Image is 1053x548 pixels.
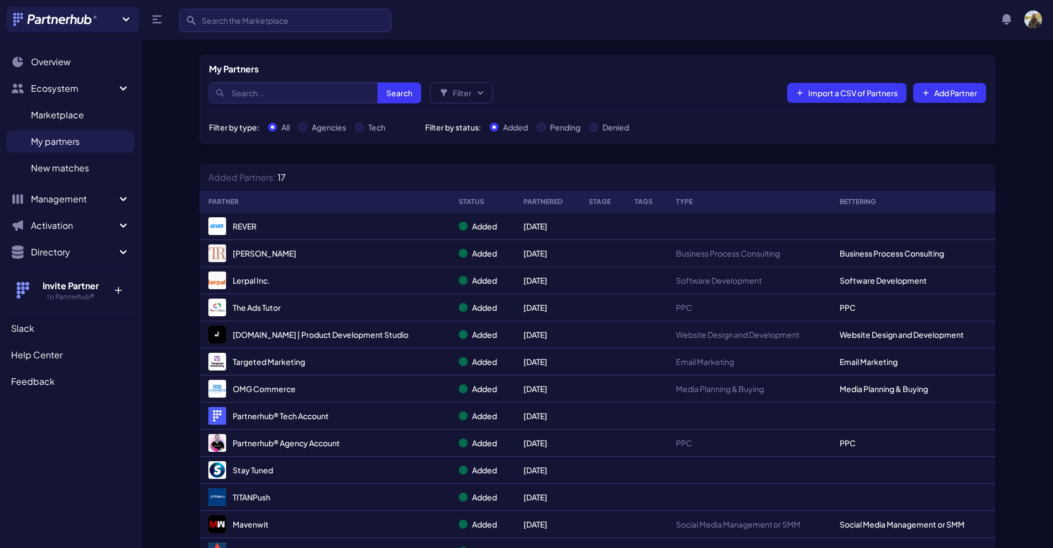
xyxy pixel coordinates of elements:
[7,104,134,126] a: Marketplace
[11,348,62,362] span: Help Center
[208,217,442,235] a: REVER
[7,157,134,179] a: New matches
[208,272,226,289] img: Partner Logo
[35,293,106,301] h5: to Partnerhub®
[831,191,995,213] th: Bettering
[7,370,134,393] a: Feedback
[209,62,259,76] h5: My Partners
[312,122,346,133] label: Agencies
[281,122,290,133] label: All
[459,410,505,421] div: Added
[209,122,259,133] div: Filter by type:
[200,191,450,213] th: Partner
[450,191,514,213] th: Status
[208,171,276,183] span: Added Partners:
[7,317,134,340] a: Slack
[550,122,580,133] label: Pending
[31,161,89,175] span: New matches
[459,221,505,232] div: Added
[523,410,572,421] div: [DATE]
[7,131,134,153] a: My partners
[208,407,442,425] a: Partnerhub® Tech Account
[667,294,831,321] td: PPC
[840,356,986,367] div: Email Marketing
[515,191,580,213] th: Partnered
[31,135,80,148] span: My partners
[208,244,226,262] img: Partner Logo
[208,434,442,452] a: Partnerhub® Agency Account
[208,515,226,533] img: Partner Logo
[7,77,134,100] button: Ecosystem
[667,240,831,267] td: Business Process Consulting
[503,122,528,133] label: Added
[208,461,226,479] img: Partner Logo
[667,321,831,348] td: Website Design and Development
[523,356,572,367] div: [DATE]
[208,515,442,533] a: Mavenwit
[667,267,831,294] td: Software Development
[523,221,572,232] div: [DATE]
[523,302,572,313] div: [DATE]
[523,465,572,476] div: [DATE]
[31,55,71,69] span: Overview
[425,122,481,133] div: Filter by status:
[840,383,986,394] div: Media Planning & Buying
[31,192,117,206] span: Management
[208,380,226,398] img: Partner Logo
[208,488,442,506] a: TITANPush
[913,83,986,103] button: Add Partner
[208,326,442,343] a: [DOMAIN_NAME] | Product Development Studio
[626,191,667,213] th: Tags
[209,82,421,103] input: Search...
[368,122,385,133] label: Tech
[208,353,442,370] a: Targeted Marketing
[523,383,572,394] div: [DATE]
[7,241,134,263] button: Directory
[667,430,831,457] td: PPC
[277,171,286,183] span: 17
[787,83,907,103] a: Import a CSV of Partners
[1024,11,1042,28] img: user photo
[31,246,117,259] span: Directory
[459,248,505,259] div: Added
[459,275,505,286] div: Added
[523,492,572,503] div: [DATE]
[7,344,134,366] a: Help Center
[208,272,442,289] a: Lerpal Inc.
[430,82,493,103] button: Filter
[459,437,505,448] div: Added
[208,244,442,262] a: [PERSON_NAME]
[523,519,572,530] div: [DATE]
[840,329,986,340] div: Website Design and Development
[523,437,572,448] div: [DATE]
[106,279,130,297] p: +
[840,437,986,448] div: PPC
[840,519,986,530] div: Social Media Management or SMM
[603,122,629,133] label: Denied
[35,279,106,293] h4: Invite Partner
[580,191,626,213] th: Stage
[31,219,117,232] span: Activation
[667,511,831,538] td: Social Media Management or SMM
[208,407,226,425] img: Partner Logo
[840,302,986,313] div: PPC
[179,9,391,32] input: Search the Marketplace
[7,215,134,237] button: Activation
[208,461,442,479] a: Stay Tuned
[208,380,442,398] a: OMG Commerce
[7,188,134,210] button: Management
[459,492,505,503] div: Added
[11,322,34,335] span: Slack
[208,217,226,235] img: Partner Logo
[523,248,572,259] div: [DATE]
[13,13,98,26] img: Partnerhub® Logo
[459,302,505,313] div: Added
[667,348,831,375] td: Email Marketing
[31,108,84,122] span: Marketplace
[11,375,55,388] span: Feedback
[208,353,226,370] img: Partner Logo
[378,82,421,103] button: Search
[840,248,986,259] div: Business Process Consulting
[208,299,442,316] a: The Ads Tutor
[31,82,117,95] span: Ecosystem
